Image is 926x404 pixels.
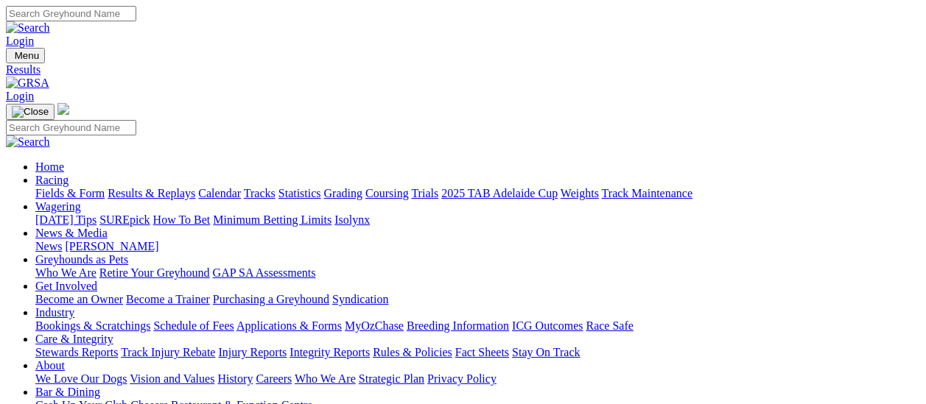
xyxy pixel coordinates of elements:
[35,253,128,266] a: Greyhounds as Pets
[35,213,920,227] div: Wagering
[345,319,404,332] a: MyOzChase
[256,372,292,385] a: Careers
[6,120,136,135] input: Search
[35,346,118,358] a: Stewards Reports
[35,293,920,306] div: Get Involved
[198,187,241,199] a: Calendar
[455,346,509,358] a: Fact Sheets
[65,240,158,252] a: [PERSON_NAME]
[35,174,69,186] a: Racing
[99,266,210,279] a: Retire Your Greyhound
[512,346,580,358] a: Stay On Track
[35,386,100,398] a: Bar & Dining
[6,104,55,120] button: Toggle navigation
[99,213,150,226] a: SUREpick
[441,187,558,199] a: 2025 TAB Adelaide Cup
[6,48,45,63] button: Toggle navigation
[359,372,424,385] a: Strategic Plan
[35,200,81,213] a: Wagering
[35,266,920,280] div: Greyhounds as Pets
[561,187,599,199] a: Weights
[35,359,65,372] a: About
[121,346,215,358] a: Track Injury Rebate
[295,372,356,385] a: Who We Are
[35,187,105,199] a: Fields & Form
[6,77,49,90] img: GRSA
[411,187,438,199] a: Trials
[35,266,97,279] a: Who We Are
[332,293,388,305] a: Syndication
[217,372,253,385] a: History
[244,187,276,199] a: Tracks
[35,240,920,253] div: News & Media
[35,160,64,173] a: Home
[35,319,150,332] a: Bookings & Scratchings
[427,372,497,385] a: Privacy Policy
[15,50,39,61] span: Menu
[334,213,370,226] a: Isolynx
[290,346,370,358] a: Integrity Reports
[35,227,108,239] a: News & Media
[407,319,509,332] a: Breeding Information
[35,240,62,252] a: News
[57,103,69,115] img: logo-grsa-white.png
[153,319,234,332] a: Schedule of Fees
[6,90,34,102] a: Login
[108,187,195,199] a: Results & Replays
[35,213,97,226] a: [DATE] Tips
[35,372,920,386] div: About
[35,187,920,200] div: Racing
[126,293,210,305] a: Become a Trainer
[35,306,74,319] a: Industry
[6,6,136,21] input: Search
[586,319,633,332] a: Race Safe
[35,346,920,359] div: Care & Integrity
[213,266,316,279] a: GAP SA Assessments
[373,346,452,358] a: Rules & Policies
[324,187,362,199] a: Grading
[35,293,123,305] a: Become an Owner
[6,35,34,47] a: Login
[6,63,920,77] a: Results
[35,333,113,345] a: Care & Integrity
[213,293,329,305] a: Purchasing a Greyhound
[12,106,49,118] img: Close
[218,346,287,358] a: Injury Reports
[35,319,920,333] div: Industry
[35,372,127,385] a: We Love Our Dogs
[213,213,332,226] a: Minimum Betting Limits
[278,187,321,199] a: Statistics
[236,319,342,332] a: Applications & Forms
[602,187,692,199] a: Track Maintenance
[130,372,214,385] a: Vision and Values
[153,213,211,226] a: How To Bet
[35,280,97,292] a: Get Involved
[6,135,50,149] img: Search
[512,319,583,332] a: ICG Outcomes
[365,187,409,199] a: Coursing
[6,21,50,35] img: Search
